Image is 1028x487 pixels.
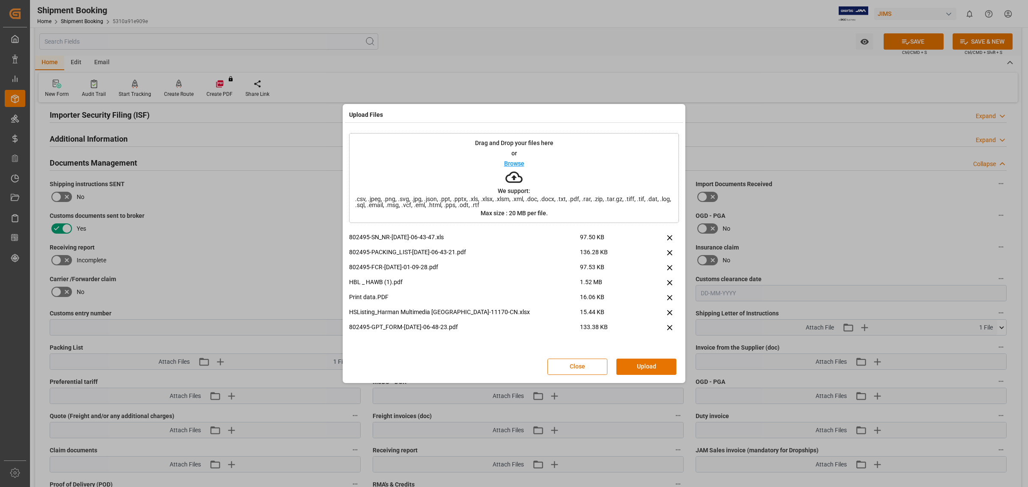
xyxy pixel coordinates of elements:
p: 802495-GPT_FORM-[DATE]-06-48-23.pdf [349,323,580,332]
p: 802495-FCR-[DATE]-01-09-28.pdf [349,263,580,272]
h4: Upload Files [349,110,383,119]
span: .csv, .jpeg, .png, .svg, .jpg, .json, .ppt, .pptx, .xls, .xlsx, .xlsm, .xml, .doc, .docx, .txt, .... [350,196,678,208]
p: 802495-SN_NR-[DATE]-06-43-47.xls [349,233,580,242]
span: 133.38 KB [580,323,638,338]
button: Upload [616,359,676,375]
span: 16.06 KB [580,293,638,308]
span: 97.50 KB [580,233,638,248]
span: 15.44 KB [580,308,638,323]
span: 97.53 KB [580,263,638,278]
p: or [511,150,517,156]
span: 1.52 MB [580,278,638,293]
span: 136.28 KB [580,248,638,263]
p: 802495-PACKING_LIST-[DATE]-06-43-21.pdf [349,248,580,257]
p: HSListing_Harman Multimedia [GEOGRAPHIC_DATA]-11170-CN.xlsx [349,308,580,317]
p: Print data.PDF [349,293,580,302]
p: Max size : 20 MB per file. [481,210,548,216]
p: HBL _ HAWB (1).pdf [349,278,580,287]
p: Browse [504,160,524,166]
div: Drag and Drop your files hereorBrowseWe support:.csv, .jpeg, .png, .svg, .jpg, .json, .ppt, .pptx... [349,133,679,223]
p: Drag and Drop your files here [475,140,553,146]
button: Close [547,359,607,375]
p: We support: [498,188,530,194]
